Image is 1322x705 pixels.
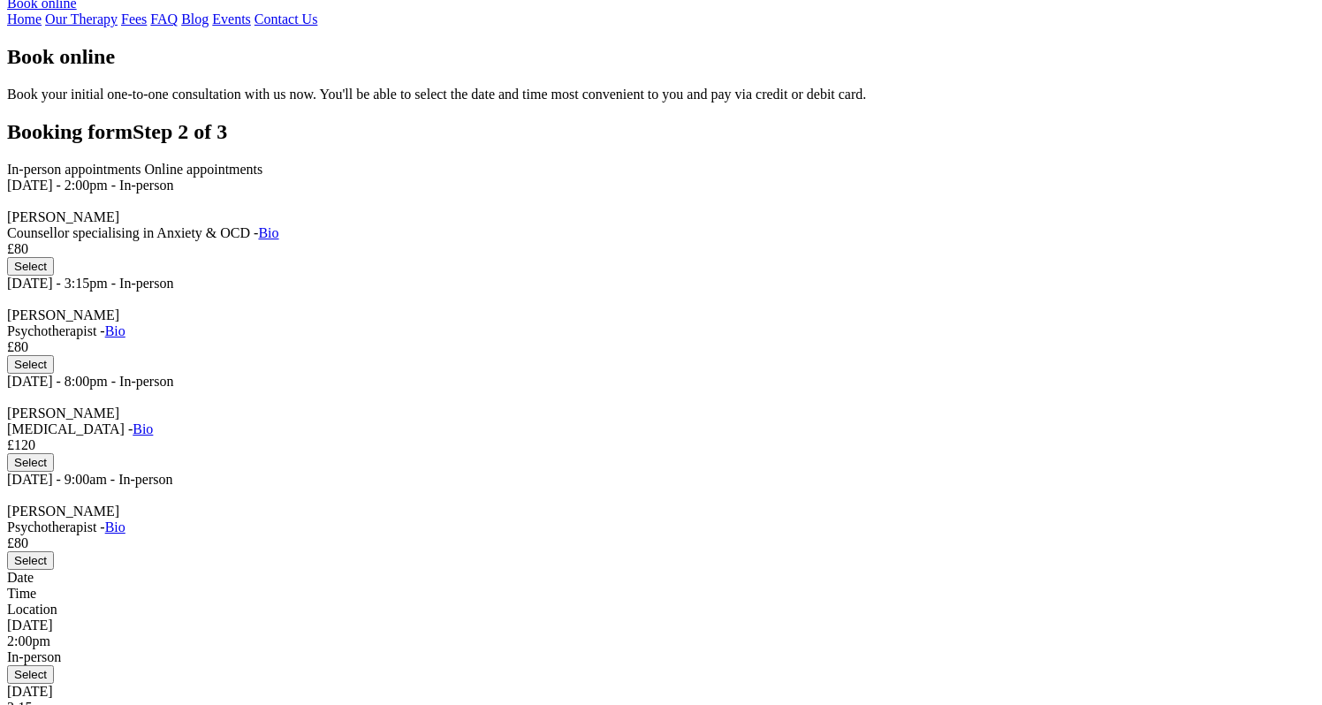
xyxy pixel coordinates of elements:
button: Select Fri 12 Sep 9:00am in-person [7,551,54,570]
a: Bio [105,519,125,534]
button: Select Thu 11 Sep 3:15pm in-person [7,355,54,374]
a: FAQ [150,11,178,27]
div: £80 [7,535,1315,551]
button: Select Thu 11 Sep 2:00pm in-person [7,257,54,276]
div: £80 [7,241,1315,257]
a: Contact Us [255,11,318,27]
div: £120 [7,437,1315,453]
span: In-person appointments [7,162,141,177]
a: Our Therapy [45,11,118,27]
div: [DATE] [7,618,1315,633]
div: [DATE] [7,684,1315,700]
p: Book your initial one-to-one consultation with us now. You'll be able to select the date and time... [7,87,1315,102]
span: Online appointments [145,162,263,177]
div: [DATE] - 3:15pm - In-person [7,276,1315,292]
a: Fees [121,11,147,27]
a: Home [7,11,42,27]
a: Bio [105,323,125,338]
span: Step 2 of 3 [133,120,227,143]
div: [DATE] - 9:00am - In-person [7,472,1315,488]
div: [PERSON_NAME] Psychotherapist - [7,307,1315,339]
div: [PERSON_NAME] Psychotherapist - [7,504,1315,535]
a: Blog [181,11,209,27]
a: Bio [133,421,153,436]
div: [DATE] - 2:00pm - In-person [7,178,1315,193]
h2: Booking form [7,120,1315,144]
div: [PERSON_NAME] Counsellor specialising in Anxiety & OCD - [7,209,1315,241]
h1: Book online [7,45,1315,69]
div: [DATE] - 8:00pm - In-person [7,374,1315,390]
button: Select Thu 11 Sep 2:00pm in-person [7,665,54,684]
div: In-person [7,649,1315,665]
button: Select Thu 11 Sep 8:00pm in-person [7,453,54,472]
div: £80 [7,339,1315,355]
a: Bio [258,225,278,240]
div: Time [7,586,1315,602]
div: Location [7,602,1315,618]
div: 2:00pm [7,633,1315,649]
a: Events [212,11,251,27]
div: [PERSON_NAME] [MEDICAL_DATA] - [7,406,1315,437]
div: Date [7,570,1315,586]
